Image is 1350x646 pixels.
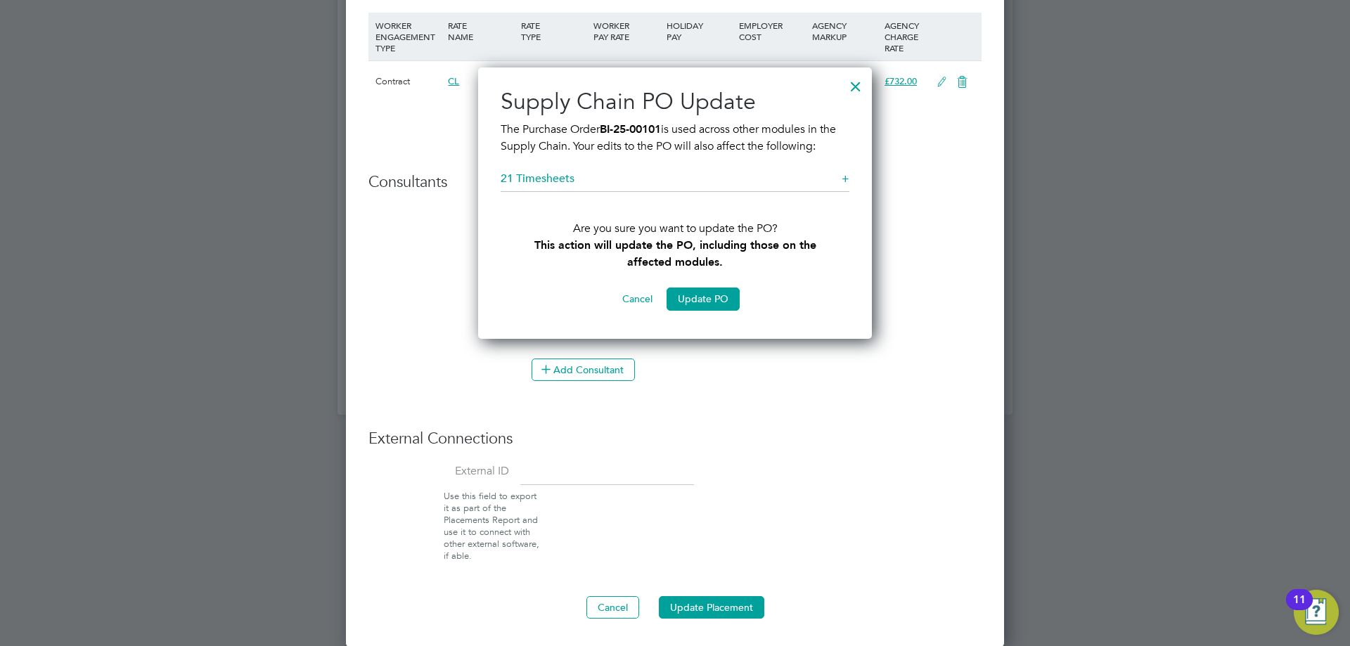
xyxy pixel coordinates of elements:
div: AGENCY MARKUP [809,13,881,49]
div: + [842,172,849,186]
span: CL [448,75,459,87]
div: 11 [1293,600,1306,618]
b: BI-25-00101 [600,122,661,136]
div: Daily [517,61,590,102]
h5: 21 Timesheets [501,172,849,193]
div: HOLIDAY PAY [663,13,735,49]
div: WORKER PAY RATE [590,13,662,49]
button: Add Consultant [532,358,635,381]
div: RATE TYPE [517,13,590,49]
div: £600.00 [590,61,662,102]
button: Cancel [586,596,639,619]
h3: External Connections [368,429,982,449]
b: This action will update the PO, including those on the affected modules. [534,238,816,269]
span: £732.00 [885,75,917,87]
label: External ID [368,464,509,479]
div: Contract [372,61,444,102]
div: AGENCY CHARGE RATE [881,13,930,60]
div: RATE NAME [444,13,517,49]
p: Are you sure you want to update the PO? [501,198,849,271]
p: The Purchase Order is used across other modules in the Supply Chain. Your edits to the PO will al... [501,121,849,155]
button: Open Resource Center, 11 new notifications [1294,590,1339,635]
li: 1. [368,204,982,239]
span: Use this field to export it as part of the Placements Report and use it to connect with other ext... [444,490,539,561]
div: WORKER ENGAGEMENT TYPE [372,13,444,60]
button: Update Placement [659,596,764,619]
button: Cancel [611,288,664,310]
button: Update PO [667,288,740,310]
h3: Consultants [368,172,982,193]
div: EMPLOYER COST [735,13,808,49]
h2: Supply Chain PO Update [501,87,849,117]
